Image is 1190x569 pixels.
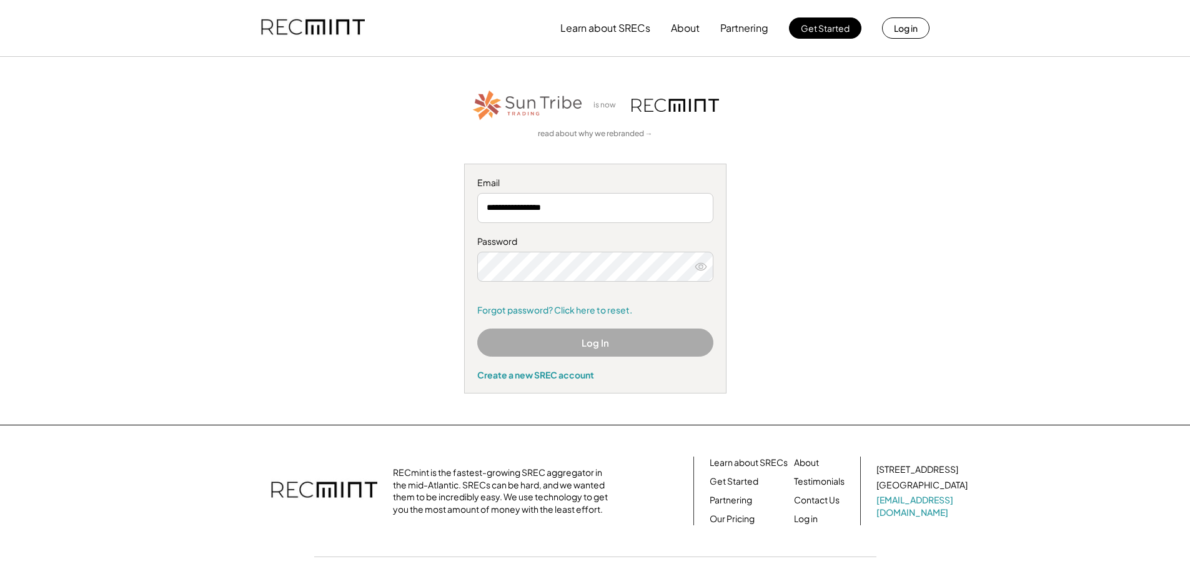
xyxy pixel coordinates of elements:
[477,177,713,189] div: Email
[477,235,713,248] div: Password
[477,304,713,317] a: Forgot password? Click here to reset.
[794,494,840,507] a: Contact Us
[590,100,625,111] div: is now
[632,99,719,112] img: recmint-logotype%403x.png
[472,88,584,122] img: STT_Horizontal_Logo%2B-%2BColor.png
[710,513,755,525] a: Our Pricing
[538,129,653,139] a: read about why we rebranded →
[710,457,788,469] a: Learn about SRECs
[477,329,713,357] button: Log In
[271,469,377,513] img: recmint-logotype%403x.png
[393,467,615,515] div: RECmint is the fastest-growing SREC aggregator in the mid-Atlantic. SRECs can be hard, and we wan...
[261,7,365,49] img: recmint-logotype%403x.png
[671,16,700,41] button: About
[794,457,819,469] a: About
[710,475,758,488] a: Get Started
[882,17,930,39] button: Log in
[876,494,970,518] a: [EMAIL_ADDRESS][DOMAIN_NAME]
[876,463,958,476] div: [STREET_ADDRESS]
[560,16,650,41] button: Learn about SRECs
[720,16,768,41] button: Partnering
[794,475,845,488] a: Testimonials
[477,369,713,380] div: Create a new SREC account
[794,513,818,525] a: Log in
[876,479,968,492] div: [GEOGRAPHIC_DATA]
[710,494,752,507] a: Partnering
[789,17,861,39] button: Get Started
